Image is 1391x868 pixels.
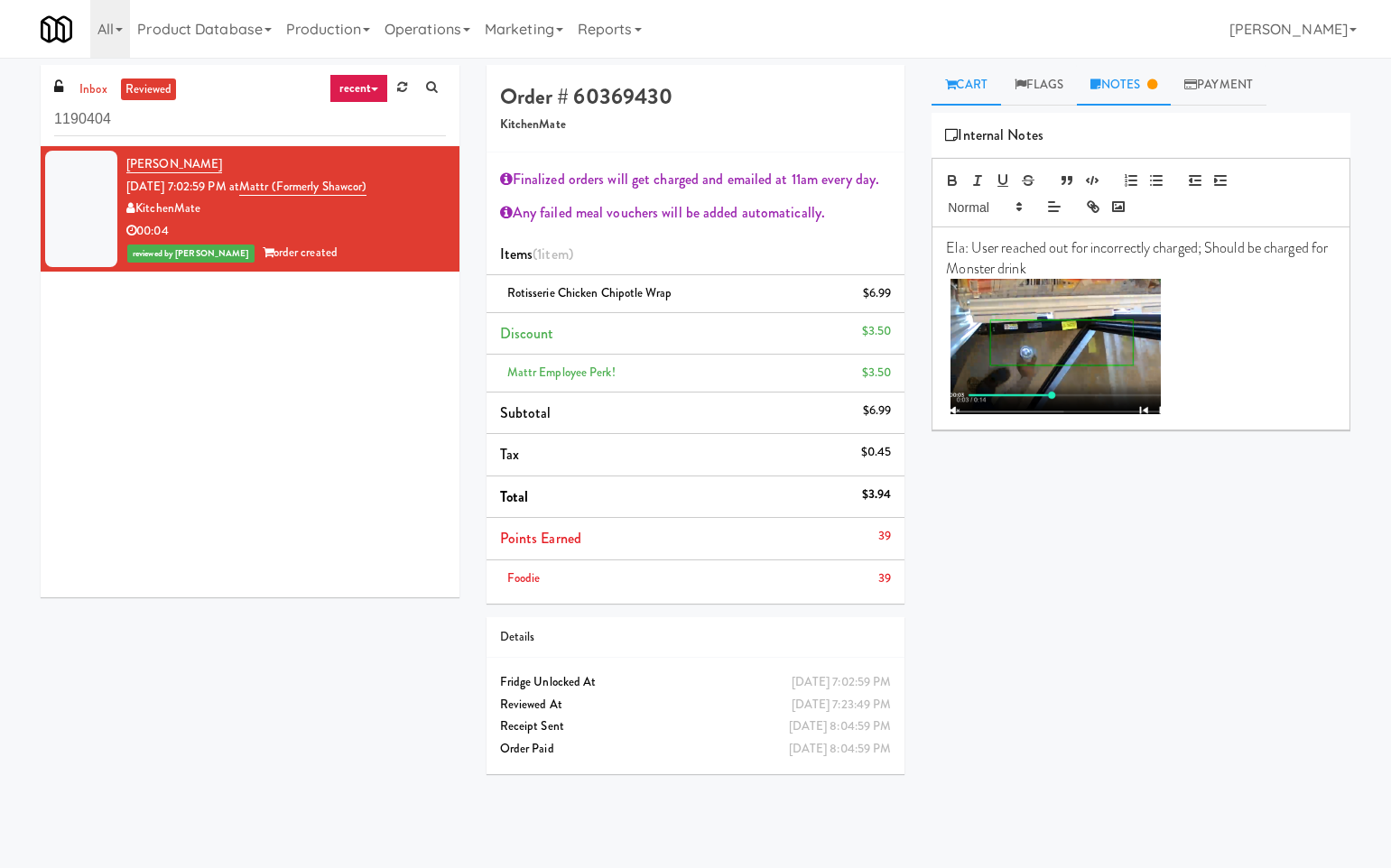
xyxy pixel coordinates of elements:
[500,716,892,738] div: Receipt Sent
[863,282,892,305] div: $6.99
[263,244,338,261] span: order created
[126,198,446,220] div: KitchenMate
[507,569,541,586] span: Foodie
[329,74,389,103] a: recent
[789,716,892,738] div: [DATE] 8:04:59 PM
[500,694,892,716] div: Reviewed At
[75,78,112,101] a: inbox
[861,441,892,464] div: $0.45
[41,146,459,272] li: [PERSON_NAME][DATE] 7:02:59 PM atMattr (formerly Shawcor)KitchenMate00:04reviewed by [PERSON_NAME...
[878,568,891,590] div: 39
[126,155,222,173] a: [PERSON_NAME]
[239,178,366,196] a: Mattr (formerly Shawcor)
[500,402,552,423] span: Subtotal
[54,103,446,136] input: Search vision orders
[945,122,1043,149] span: Internal Notes
[946,238,1336,279] p: Ela: User reached out for incorrectly charged; Should be charged for Monster drink
[126,178,239,195] span: [DATE] 7:02:59 PM at
[863,400,892,422] div: $6.99
[127,245,255,263] span: reviewed by [PERSON_NAME]
[862,362,892,384] div: $3.50
[121,78,177,101] a: reviewed
[1171,65,1266,106] a: Payment
[1077,65,1171,106] a: Notes
[500,444,519,465] span: Tax
[500,166,892,193] div: Finalized orders will get charged and emailed at 11am every day.
[500,486,529,507] span: Total
[500,323,554,344] span: Discount
[507,364,616,381] span: Mattr Employee Perk!
[792,671,892,694] div: [DATE] 7:02:59 PM
[878,525,891,548] div: 39
[41,14,72,45] img: Micromart
[533,244,573,264] span: (1 )
[126,220,446,243] div: 00:04
[507,284,672,301] span: Rotisserie Chicken Chipotle Wrap
[500,244,573,264] span: Items
[951,279,1161,414] img: P1lrMbhujWqZAAAAAElFTkSuQmCC
[500,626,892,649] div: Details
[500,528,581,549] span: Points Earned
[500,85,892,108] h4: Order # 60369430
[542,244,568,264] ng-pluralize: item
[500,199,892,226] div: Any failed meal vouchers will be added automatically.
[1001,65,1078,106] a: Flags
[500,738,892,761] div: Order Paid
[792,694,892,716] div: [DATE] 7:23:49 PM
[500,671,892,694] div: Fridge Unlocked At
[789,738,892,761] div: [DATE] 8:04:59 PM
[862,484,892,506] div: $3.94
[500,118,892,132] h5: KitchenMate
[932,65,1001,106] a: Cart
[862,320,892,343] div: $3.50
